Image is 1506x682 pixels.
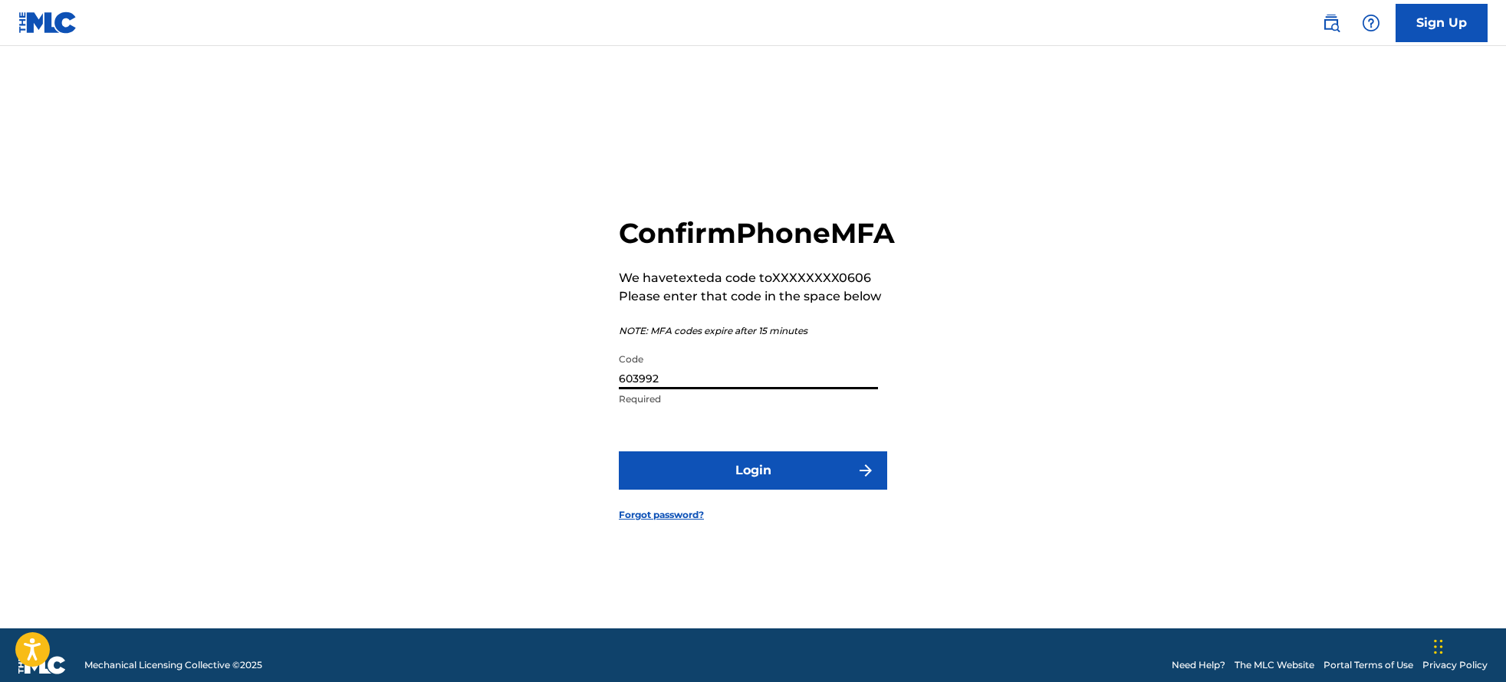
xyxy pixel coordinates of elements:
[1429,608,1506,682] iframe: Chat Widget
[18,11,77,34] img: MLC Logo
[619,287,895,306] p: Please enter that code in the space below
[1172,658,1225,672] a: Need Help?
[1356,8,1386,38] div: Help
[1434,624,1443,670] div: Drag
[857,461,875,480] img: f7272a7cc735f4ea7f67.svg
[1322,14,1340,32] img: search
[1324,658,1413,672] a: Portal Terms of Use
[619,451,887,490] button: Login
[619,216,895,251] h2: Confirm Phone MFA
[619,324,895,338] p: NOTE: MFA codes expire after 15 minutes
[619,392,878,406] p: Required
[84,658,262,672] span: Mechanical Licensing Collective © 2025
[1396,4,1488,42] a: Sign Up
[1235,658,1314,672] a: The MLC Website
[619,269,895,287] p: We have texted a code to XXXXXXXX0606
[1422,658,1488,672] a: Privacy Policy
[1362,14,1380,32] img: help
[1316,8,1347,38] a: Public Search
[18,656,66,674] img: logo
[619,508,704,522] a: Forgot password?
